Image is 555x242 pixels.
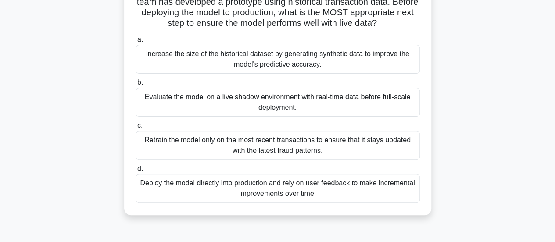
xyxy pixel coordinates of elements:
[136,131,420,160] div: Retrain the model only on the most recent transactions to ensure that it stays updated with the l...
[136,174,420,203] div: Deploy the model directly into production and rely on user feedback to make incremental improveme...
[137,122,143,129] span: c.
[136,45,420,74] div: Increase the size of the historical dataset by generating synthetic data to improve the model's p...
[136,88,420,117] div: Evaluate the model on a live shadow environment with real-time data before full-scale deployment.
[137,79,143,86] span: b.
[137,36,143,43] span: a.
[137,165,143,172] span: d.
